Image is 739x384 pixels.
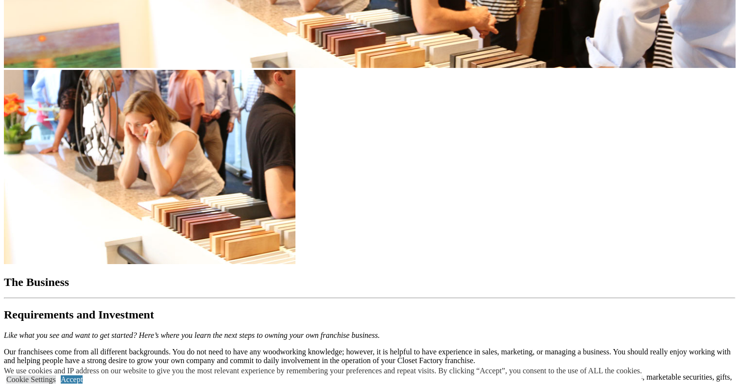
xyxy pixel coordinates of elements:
[4,367,642,375] div: We use cookies and IP address on our website to give you the most relevant experience by remember...
[6,375,56,384] a: Cookie Settings
[61,375,83,384] a: Accept
[4,331,380,339] em: Like what you see and want to get started? Here’s where you learn the next steps to owning your o...
[4,70,295,264] img: Mobile image of The Business
[4,276,735,289] h2: The Business
[4,308,735,321] h2: Requirements and Investment
[4,348,735,365] p: Our franchisees come from all different backgrounds. You do not need to have any woodworking know...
